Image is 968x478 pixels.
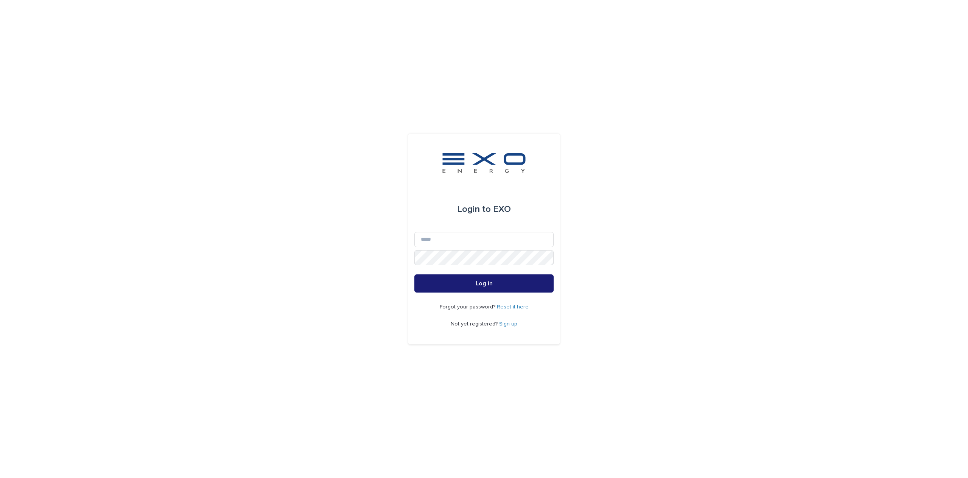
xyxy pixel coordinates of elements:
[457,205,491,214] span: Login to
[457,199,511,220] div: EXO
[451,321,499,327] span: Not yet registered?
[476,280,493,286] span: Log in
[414,274,554,293] button: Log in
[441,152,527,174] img: FKS5r6ZBThi8E5hshIGi
[499,321,517,327] a: Sign up
[440,304,497,310] span: Forgot your password?
[497,304,529,310] a: Reset it here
